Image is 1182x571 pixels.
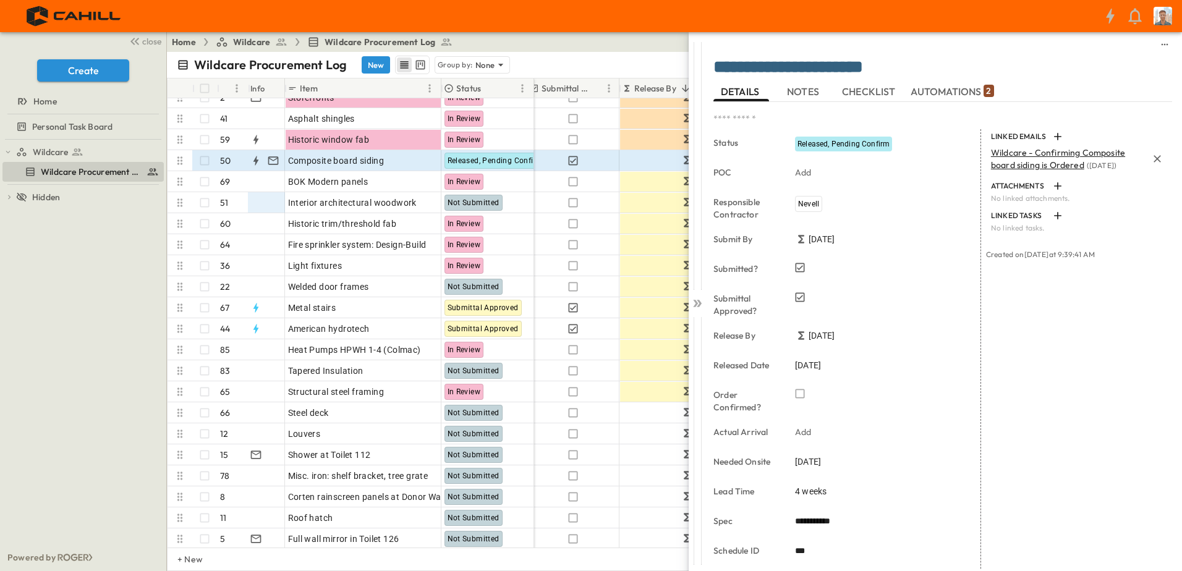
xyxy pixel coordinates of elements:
[1087,161,1116,170] span: ( [DATE] )
[222,82,236,95] button: Sort
[288,260,342,272] span: Light fixtures
[787,86,822,97] span: NOTES
[448,324,519,333] span: Submittal Approved
[448,366,500,375] span: Not Submitted
[1157,37,1172,52] button: sidedrawer-menu
[220,260,230,272] p: 36
[713,359,778,371] p: Released Date
[32,121,113,133] span: Personal Task Board
[32,191,60,203] span: Hidden
[220,197,228,209] p: 51
[2,142,164,162] div: test
[142,35,161,48] span: close
[448,387,481,396] span: In Review
[713,263,778,275] p: Submitted?
[288,344,421,356] span: Heat Pumps HPWH 1-4 (Colmac)
[911,86,994,97] span: AUTOMATIONS
[194,56,347,74] p: Wildcare Procurement Log
[991,181,1048,191] p: ATTACHMENTS
[172,36,196,48] a: Home
[220,512,226,524] p: 11
[33,146,68,158] span: Wildcare
[713,515,778,527] p: Spec
[448,429,500,438] span: Not Submitted
[542,82,589,95] p: Submittal Approved?
[288,239,427,251] span: Fire sprinkler system: Design-Build
[991,223,1165,233] p: No linked tasks.
[448,493,500,501] span: Not Submitted
[220,133,230,146] p: 59
[634,82,676,95] p: Release By
[33,95,57,108] span: Home
[798,200,819,208] span: Nevell
[300,82,318,95] p: Item
[713,455,778,468] p: Needed Onsite
[233,36,270,48] span: Wildcare
[15,3,134,29] img: 4f72bfc4efa7236828875bac24094a5ddb05241e32d018417354e964050affa1.png
[795,166,812,179] p: Add
[713,329,778,342] p: Release By
[220,302,229,314] p: 67
[448,535,500,543] span: Not Submitted
[795,455,821,468] span: [DATE]
[797,140,890,148] span: Released, Pending Confirm
[220,154,231,167] p: 50
[220,239,230,251] p: 64
[362,56,390,74] button: New
[448,282,500,291] span: Not Submitted
[288,218,397,230] span: Historic trim/threshold fab
[395,56,430,74] div: table view
[448,177,481,186] span: In Review
[288,323,370,335] span: American hydrotech
[288,176,368,188] span: BOK Modern panels
[713,389,778,413] p: Order Confirmed?
[1150,151,1165,166] button: Remove
[475,59,495,71] p: None
[448,261,481,270] span: In Review
[448,408,500,417] span: Not Submitted
[220,281,230,293] p: 22
[288,365,364,377] span: Tapered Insulation
[448,514,500,522] span: Not Submitted
[1154,7,1172,25] img: Profile Picture
[288,302,336,314] span: Metal stairs
[713,137,778,149] p: Status
[288,154,385,167] span: Composite board siding
[986,85,991,97] p: 2
[448,345,481,354] span: In Review
[220,323,230,335] p: 44
[438,59,473,71] p: Group by:
[220,428,228,440] p: 12
[250,71,265,106] div: Info
[412,57,428,72] button: kanban view
[713,292,778,317] p: Submittal Approved?
[288,491,446,503] span: Corten rainscreen panels at Donor Wall
[721,86,762,97] span: DETAILS
[325,36,435,48] span: Wildcare Procurement Log
[177,553,185,565] p: + New
[592,82,605,95] button: Sort
[220,386,230,398] p: 65
[448,114,481,123] span: In Review
[456,82,481,95] p: Status
[795,485,827,497] span: 4 weeks
[448,135,481,144] span: In Review
[809,233,835,245] span: [DATE]
[448,156,543,165] span: Released, Pending Confirm
[220,449,228,461] p: 15
[448,303,519,312] span: Submittal Approved
[248,78,285,98] div: Info
[448,472,500,480] span: Not Submitted
[37,59,129,82] button: Create
[220,218,231,230] p: 60
[41,166,142,178] span: Wildcare Procurement Log
[422,81,437,96] button: Menu
[713,485,778,497] p: Lead Time
[220,112,227,125] p: 41
[288,470,428,482] span: Misc. iron: shelf bracket, tree grate
[809,329,835,342] span: [DATE]
[220,176,230,188] p: 69
[288,112,355,125] span: Asphalt shingles
[229,81,244,96] button: Menu
[397,57,412,72] button: row view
